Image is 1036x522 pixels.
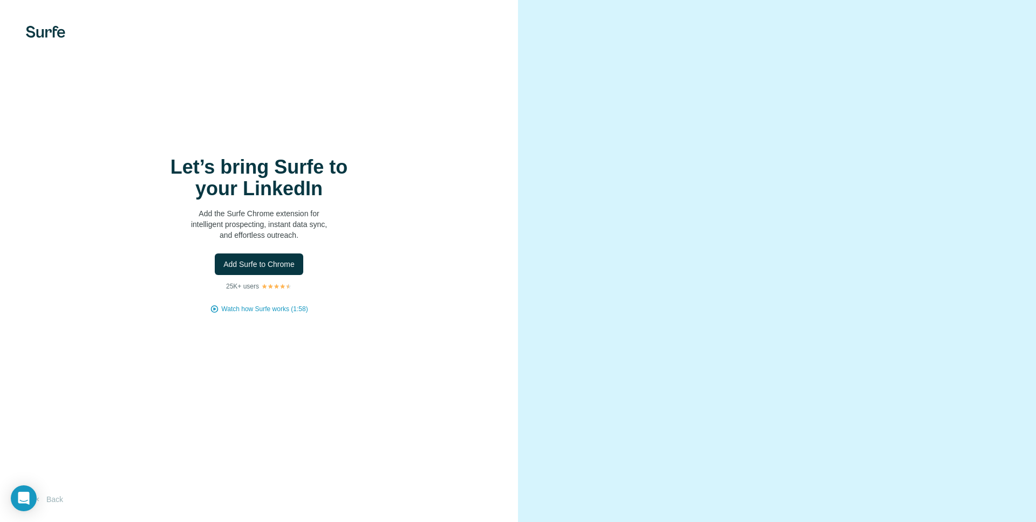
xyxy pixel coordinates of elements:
[226,281,259,291] p: 25K+ users
[215,253,303,275] button: Add Surfe to Chrome
[221,304,308,314] button: Watch how Surfe works (1:58)
[151,208,367,241] p: Add the Surfe Chrome extension for intelligent prospecting, instant data sync, and effortless out...
[261,283,292,290] img: Rating Stars
[26,26,65,38] img: Surfe's logo
[223,259,295,270] span: Add Surfe to Chrome
[11,485,37,511] div: Open Intercom Messenger
[26,490,71,509] button: Back
[151,156,367,200] h1: Let’s bring Surfe to your LinkedIn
